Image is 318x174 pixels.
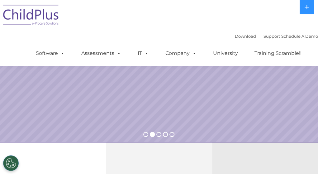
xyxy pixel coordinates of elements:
[263,34,280,39] a: Support
[30,47,71,60] a: Software
[159,47,203,60] a: Company
[248,47,308,60] a: Training Scramble!!
[235,34,256,39] a: Download
[235,34,318,39] font: |
[281,34,318,39] a: Schedule A Demo
[75,47,127,60] a: Assessments
[131,47,155,60] a: IT
[207,47,244,60] a: University
[3,155,19,171] button: Cookies Settings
